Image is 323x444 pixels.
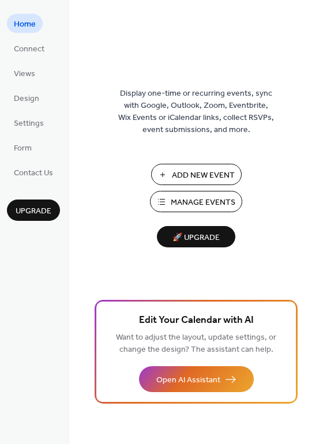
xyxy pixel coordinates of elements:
[139,313,254,329] span: Edit Your Calendar with AI
[7,113,51,132] a: Settings
[14,43,44,55] span: Connect
[118,88,274,136] span: Display one-time or recurring events, sync with Google, Outlook, Zoom, Eventbrite, Wix Events or ...
[14,142,32,155] span: Form
[7,39,51,58] a: Connect
[14,93,39,105] span: Design
[7,14,43,33] a: Home
[7,63,42,82] a: Views
[150,191,242,212] button: Manage Events
[157,226,235,247] button: 🚀 Upgrade
[7,200,60,221] button: Upgrade
[14,118,44,130] span: Settings
[14,167,53,179] span: Contact Us
[171,197,235,209] span: Manage Events
[151,164,242,185] button: Add New Event
[14,18,36,31] span: Home
[172,170,235,182] span: Add New Event
[7,138,39,157] a: Form
[139,366,254,392] button: Open AI Assistant
[164,230,228,246] span: 🚀 Upgrade
[14,68,35,80] span: Views
[116,330,276,358] span: Want to adjust the layout, update settings, or change the design? The assistant can help.
[7,163,60,182] a: Contact Us
[16,205,51,217] span: Upgrade
[7,88,46,107] a: Design
[156,374,220,386] span: Open AI Assistant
